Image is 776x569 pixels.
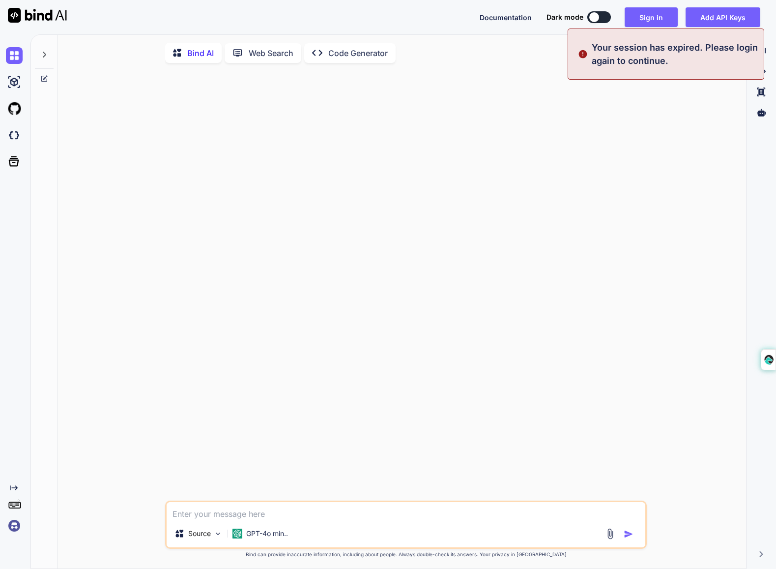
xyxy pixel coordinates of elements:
p: Code Generator [328,47,388,59]
img: GPT-4o mini [232,529,242,539]
img: alert [578,41,588,67]
span: Documentation [480,13,532,22]
p: Your session has expired. Please login again to continue. [592,41,758,67]
p: Bind can provide inaccurate information, including about people. Always double-check its answers.... [165,551,647,558]
img: githubLight [6,100,23,117]
button: Sign in [625,7,678,27]
p: Web Search [249,47,293,59]
img: Bind AI [8,8,67,23]
img: icon [624,529,633,539]
img: darkCloudIdeIcon [6,127,23,144]
span: Dark mode [546,12,583,22]
p: GPT-4o min.. [246,529,288,539]
button: Documentation [480,12,532,23]
img: attachment [604,528,616,539]
p: Source [188,529,211,539]
img: signin [6,517,23,534]
img: Pick Models [214,530,222,538]
p: Bind AI [187,47,214,59]
button: Add API Keys [686,7,760,27]
img: ai-studio [6,74,23,90]
img: chat [6,47,23,64]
